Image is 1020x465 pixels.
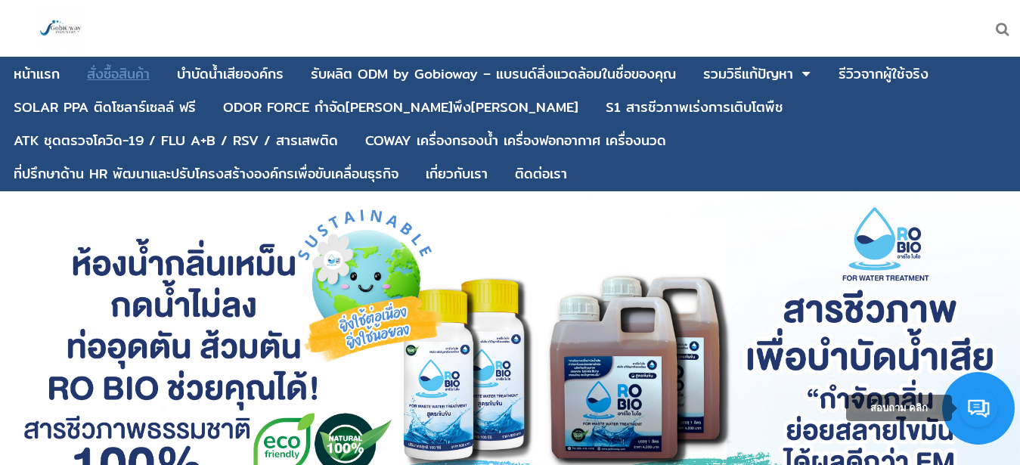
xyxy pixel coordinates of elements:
div: บําบัดน้ำเสียองค์กร [177,67,284,81]
a: รับผลิต ODM by Gobioway – แบรนด์สิ่งแวดล้อมในชื่อของคุณ [311,60,676,88]
a: S1 สารชีวภาพเร่งการเติบโตพืช [606,93,783,122]
div: รวมวิธีแก้ปัญหา [703,67,793,81]
a: เกี่ยวกับเรา [426,160,488,188]
div: ODOR FORCE กำจัด[PERSON_NAME]พึง[PERSON_NAME] [223,101,578,114]
a: ที่ปรึกษาด้าน HR พัฒนาและปรับโครงสร้างองค์กรเพื่อขับเคลื่อนธุรกิจ [14,160,398,188]
div: รับผลิต ODM by Gobioway – แบรนด์สิ่งแวดล้อมในชื่อของคุณ [311,67,676,81]
div: ที่ปรึกษาด้าน HR พัฒนาและปรับโครงสร้างองค์กรเพื่อขับเคลื่อนธุรกิจ [14,167,398,181]
img: large-1644130236041.jpg [38,6,83,51]
a: ODOR FORCE กำจัด[PERSON_NAME]พึง[PERSON_NAME] [223,93,578,122]
a: สั่งซื้อสินค้า [87,60,150,88]
a: รวมวิธีแก้ปัญหา [703,60,793,88]
a: COWAY เครื่องกรองน้ำ เครื่องฟอกอากาศ เครื่องนวด [365,126,666,155]
div: ติดต่อเรา [515,167,567,181]
a: บําบัดน้ำเสียองค์กร [177,60,284,88]
span: สอบถาม คลิก [870,402,929,414]
div: SOLAR PPA ติดโซลาร์เซลล์ ฟรี [14,101,196,114]
a: รีวิวจากผู้ใช้จริง [839,60,929,88]
div: S1 สารชีวภาพเร่งการเติบโตพืช [606,101,783,114]
div: ATK ชุดตรวจโควิด-19 / FLU A+B / RSV / สารเสพติด [14,134,338,147]
a: ATK ชุดตรวจโควิด-19 / FLU A+B / RSV / สารเสพติด [14,126,338,155]
div: หน้าแรก [14,67,60,81]
div: สั่งซื้อสินค้า [87,67,150,81]
a: หน้าแรก [14,60,60,88]
div: COWAY เครื่องกรองน้ำ เครื่องฟอกอากาศ เครื่องนวด [365,134,666,147]
a: ติดต่อเรา [515,160,567,188]
div: รีวิวจากผู้ใช้จริง [839,67,929,81]
div: เกี่ยวกับเรา [426,167,488,181]
a: SOLAR PPA ติดโซลาร์เซลล์ ฟรี [14,93,196,122]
